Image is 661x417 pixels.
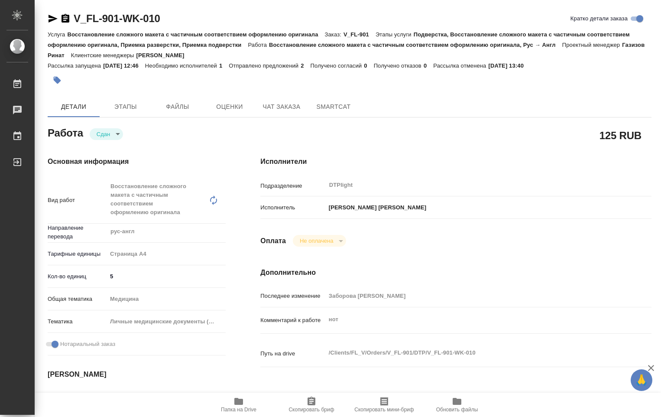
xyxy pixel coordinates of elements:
button: Скопировать бриф [275,393,348,417]
h4: [PERSON_NAME] [48,369,226,380]
div: Сдан [293,235,346,247]
p: Последнее изменение [260,292,325,300]
p: Общая тематика [48,295,107,303]
span: Этапы [105,101,146,112]
p: Получено отказов [374,62,424,69]
a: V_FL-901-WK-010 [74,13,160,24]
p: Этапы услуги [376,31,414,38]
button: Скопировать ссылку [60,13,71,24]
p: [PERSON_NAME] [PERSON_NAME] [326,203,427,212]
p: Услуга [48,31,67,38]
p: Рассылка запущена [48,62,103,69]
input: Пустое поле [326,290,619,302]
p: Отправлено предложений [229,62,301,69]
div: Страница А4 [107,247,226,261]
button: Не оплачена [297,237,336,244]
span: Чат заказа [261,101,302,112]
p: [DATE] 13:40 [488,62,530,69]
h2: 125 RUB [599,128,642,143]
span: Детали [53,101,94,112]
p: Работа [248,42,269,48]
div: Медицина [107,292,226,306]
p: [PERSON_NAME] [136,52,191,59]
button: Обновить файлы [421,393,493,417]
p: Путь на drive [260,349,325,358]
span: Оценки [209,101,250,112]
div: Сдан [90,128,123,140]
p: Рассылка отменена [433,62,488,69]
span: Кратко детали заказа [570,14,628,23]
p: 1 [219,62,229,69]
h4: Исполнители [260,156,651,167]
span: Скопировать мини-бриф [354,407,414,413]
button: Добавить тэг [48,71,67,90]
p: Вид работ [48,196,107,205]
span: SmartCat [313,101,354,112]
p: Направление перевода [48,224,107,241]
button: Скопировать мини-бриф [348,393,421,417]
button: Скопировать ссылку для ЯМессенджера [48,13,58,24]
p: Тарифные единицы [48,250,107,258]
h4: Оплата [260,236,286,246]
span: 🙏 [634,371,649,389]
input: Пустое поле [107,391,183,404]
p: Тематика [48,317,107,326]
span: Нотариальный заказ [60,340,115,349]
button: 🙏 [631,369,652,391]
h2: Работа [48,124,83,140]
p: Исполнитель [260,203,325,212]
p: Подразделение [260,182,325,190]
h4: Основная информация [48,156,226,167]
span: Файлы [157,101,198,112]
input: ✎ Введи что-нибудь [107,270,226,283]
p: Заказ: [325,31,343,38]
p: Получено согласий [311,62,364,69]
span: Папка на Drive [221,407,256,413]
p: 2 [301,62,310,69]
textarea: нот [326,312,619,327]
p: 0 [364,62,373,69]
button: Папка на Drive [202,393,275,417]
span: Скопировать бриф [288,407,334,413]
p: [DATE] 12:46 [103,62,145,69]
p: Комментарий к работе [260,316,325,325]
p: Восстановление сложного макета с частичным соответствием оформлению оригинала [67,31,324,38]
p: Восстановление сложного макета с частичным соответствием оформлению оригинала, Рус → Англ [269,42,562,48]
p: Клиентские менеджеры [71,52,136,59]
button: Сдан [94,130,113,138]
p: 0 [424,62,433,69]
h4: Дополнительно [260,267,651,278]
span: Обновить файлы [436,407,478,413]
p: V_FL-901 [343,31,376,38]
textarea: /Clients/FL_V/Orders/V_FL-901/DTP/V_FL-901-WK-010 [326,345,619,360]
p: Кол-во единиц [48,272,107,281]
p: Необходимо исполнителей [145,62,219,69]
div: Личные медицинские документы (справки, эпикризы) [107,314,226,329]
p: Проектный менеджер [562,42,622,48]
